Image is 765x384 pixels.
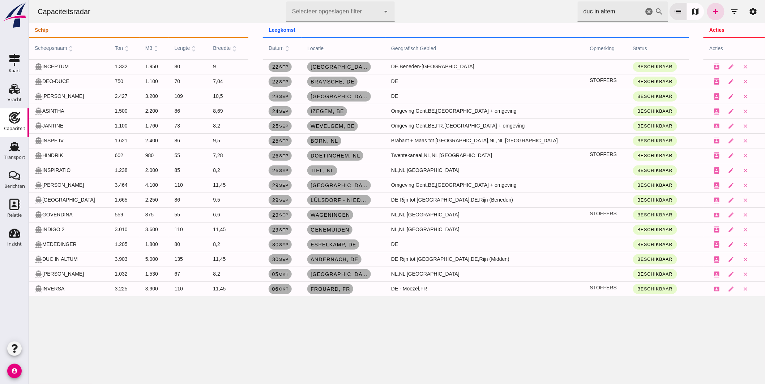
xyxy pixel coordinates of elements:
td: 3.600 [111,222,140,237]
small: okt [250,287,260,291]
i: close [713,108,720,115]
a: Andernach, de [278,254,332,264]
button: Beschikbaar [604,121,648,131]
a: [GEOGRAPHIC_DATA], de [278,91,342,102]
div: [PERSON_NAME] [6,92,74,100]
i: contacts [684,182,691,189]
td: 9,5 [178,193,219,207]
i: edit [699,271,705,277]
span: Beschikbaar [608,198,644,203]
span: Wevelgem, be [281,123,326,129]
td: 11,45 [178,222,219,237]
td: 1.530 [111,267,140,281]
div: Berichten [4,184,25,189]
td: 110 [140,222,179,237]
td: 602 [80,148,111,163]
td: 3.464 [80,178,111,193]
td: 875 [111,207,140,222]
td: 1.800 [111,237,140,252]
a: 22sep [240,77,263,87]
i: contacts [684,93,691,100]
div: DUC IN ALTUM [6,255,74,263]
span: STOFFERS [561,151,588,158]
td: 8,2 [178,237,219,252]
i: close [713,167,720,174]
td: 3.903 [80,252,111,267]
td: 1.621 [80,133,111,148]
td: 70 [140,74,179,89]
i: contacts [684,123,691,129]
span: Izegem, be [281,108,315,114]
i: directions_boat [6,92,13,100]
span: 26 [243,153,260,159]
td: 8,2 [178,118,219,133]
td: 1.100 [111,74,140,89]
a: 25sep [240,136,263,146]
td: 67 [140,267,179,281]
a: Tiel, nl [278,165,308,176]
small: okt [250,272,260,276]
td: 11,45 [178,252,219,267]
span: 23 [243,94,260,99]
div: [GEOGRAPHIC_DATA] [6,196,74,204]
td: 1.205 [80,237,111,252]
td: 2.000 [111,163,140,178]
div: INCEPTUM [6,63,74,71]
span: Beschikbaar [608,168,644,173]
i: edit [699,241,705,248]
td: 11,45 [178,281,219,296]
i: list [645,7,654,16]
div: Relatie [7,213,22,217]
th: opmerking [555,38,598,59]
span: BE, [399,123,407,129]
td: 1.950 [111,59,140,74]
i: contacts [684,197,691,203]
span: Andernach, de [281,256,329,262]
div: Kaart [9,68,20,73]
i: unfold_more [94,45,102,52]
div: HINDRIK [6,152,74,160]
span: Beschikbaar [608,212,644,217]
small: sep [250,168,260,173]
i: edit [699,93,705,100]
td: 85 [140,163,179,178]
span: DE [362,78,369,84]
span: [GEOGRAPHIC_DATA] + omgeving [415,123,496,129]
td: 3.200 [111,89,140,104]
td: 8,2 [178,163,219,178]
span: breedte [184,45,209,51]
td: 4.100 [111,178,140,193]
td: 109 [140,89,179,104]
td: 55 [140,207,179,222]
a: 26sep [240,165,263,176]
td: 2.400 [111,133,140,148]
button: Beschikbaar [604,91,648,102]
a: Izegem, be [278,106,318,116]
span: Espelkamp, de [281,242,328,247]
small: sep [250,124,260,128]
a: 29sep [240,210,263,220]
i: edit [699,108,705,115]
i: filter_list [701,7,710,16]
div: JANTINE [6,122,74,130]
i: unfold_more [38,45,46,52]
i: close [713,93,720,100]
i: edit [699,197,705,203]
td: 135 [140,252,179,267]
small: sep [250,183,260,187]
i: directions_boat [6,122,13,130]
i: add [683,7,691,16]
i: directions_boat [6,107,13,115]
span: Beschikbaar [608,124,644,129]
div: DEO-DUCE [6,78,74,86]
i: contacts [684,226,691,233]
small: sep [250,213,260,217]
div: INVERSA [6,285,74,293]
a: 29sep [240,180,263,190]
span: [GEOGRAPHIC_DATA], de [281,94,339,99]
i: edit [699,212,705,218]
td: 9 [178,59,219,74]
span: NL, [461,138,469,143]
button: Beschikbaar [604,240,648,250]
a: Wageningen [278,210,324,220]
